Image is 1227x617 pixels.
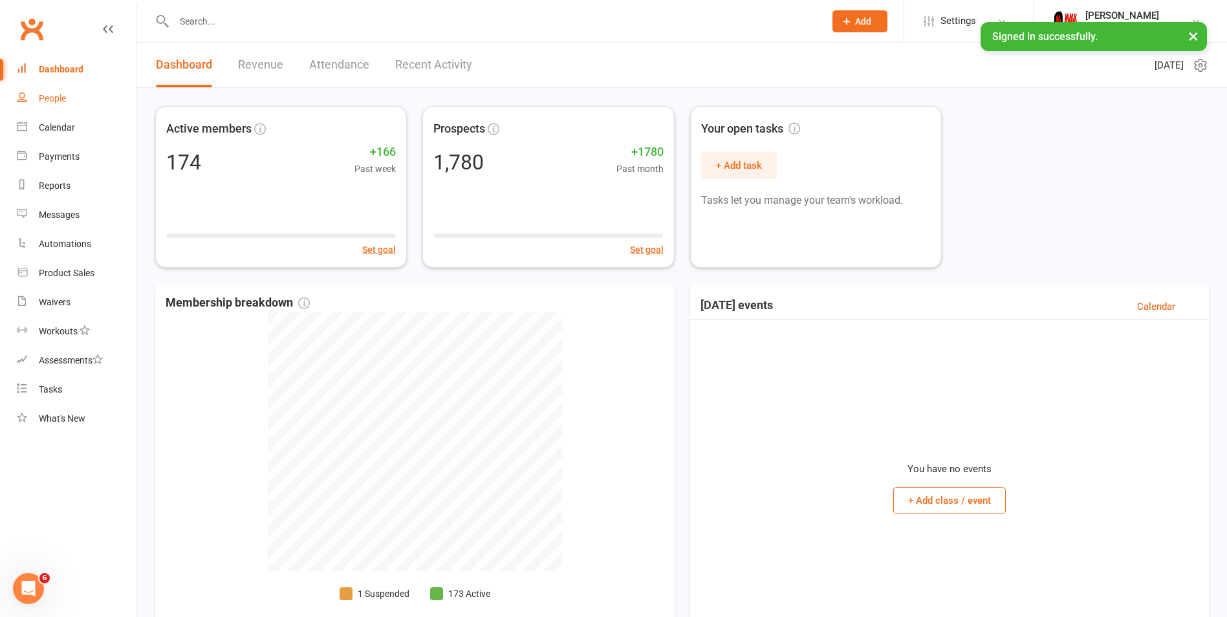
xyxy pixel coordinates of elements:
span: Add [855,16,871,27]
span: Membership breakdown [166,294,310,312]
span: Settings [940,6,976,36]
a: Assessments [17,346,136,375]
input: Search... [170,12,816,30]
div: Payments [39,151,80,162]
div: Workouts [39,326,78,336]
a: Calendar [1137,299,1175,314]
a: People [17,84,136,113]
span: [DATE] [1155,58,1184,73]
button: Set goal [630,243,664,257]
div: 1,780 [433,152,484,173]
div: Messages [39,210,80,220]
h3: [DATE] events [700,299,773,314]
a: Attendance [309,43,369,87]
img: thumb_image1759205071.png [1053,8,1079,34]
a: Waivers [17,288,136,317]
span: +166 [354,143,396,162]
iframe: Intercom live chat [13,573,44,604]
a: Product Sales [17,259,136,288]
span: Past week [354,162,396,176]
button: Set goal [362,243,396,257]
span: Your open tasks [701,120,800,138]
div: What's New [39,413,85,424]
div: Maax Fitness [1085,21,1159,33]
a: Reports [17,171,136,200]
span: Prospects [433,120,485,138]
div: Assessments [39,355,103,365]
div: Calendar [39,122,75,133]
a: Recent Activity [395,43,472,87]
div: Product Sales [39,268,94,278]
div: Reports [39,180,71,191]
div: Waivers [39,297,71,307]
a: Dashboard [156,43,212,87]
a: Messages [17,200,136,230]
a: Dashboard [17,55,136,84]
button: Add [832,10,887,32]
a: Revenue [238,43,283,87]
a: Workouts [17,317,136,346]
p: You have no events [907,461,992,477]
div: Tasks [39,384,62,395]
span: Active members [166,120,252,138]
div: [PERSON_NAME] [1085,10,1159,21]
button: + Add task [701,152,777,179]
div: People [39,93,66,103]
a: Payments [17,142,136,171]
a: What's New [17,404,136,433]
span: +1780 [616,143,664,162]
li: 173 Active [430,587,490,601]
button: + Add class / event [893,487,1006,514]
div: 174 [166,152,201,173]
a: Tasks [17,375,136,404]
div: Automations [39,239,91,249]
span: Past month [616,162,664,176]
p: Tasks let you manage your team's workload. [701,192,931,209]
span: 6 [39,573,50,583]
li: 1 Suspended [340,587,409,601]
a: Clubworx [16,13,48,45]
a: Automations [17,230,136,259]
button: × [1182,22,1205,50]
a: Calendar [17,113,136,142]
div: Dashboard [39,64,83,74]
span: Signed in successfully. [992,30,1098,43]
